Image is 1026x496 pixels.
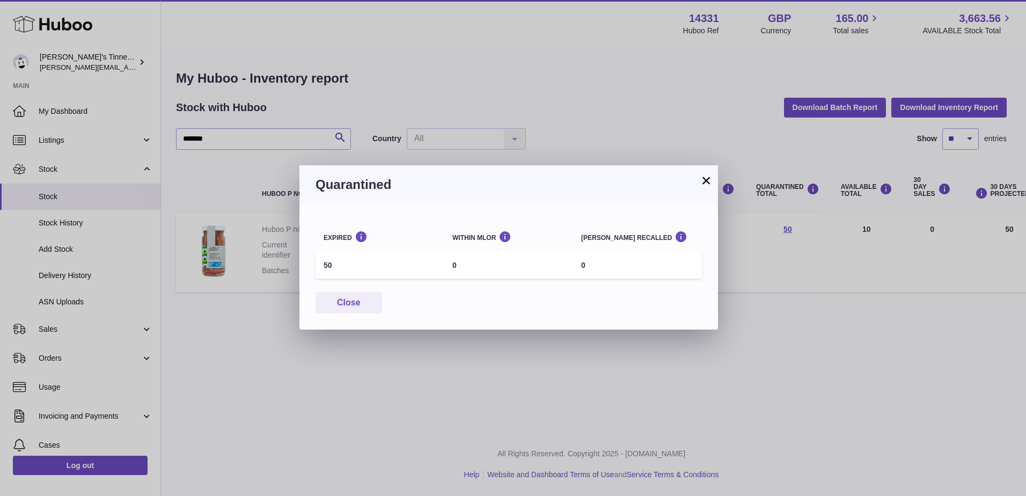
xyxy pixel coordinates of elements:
td: 50 [316,252,444,279]
td: 0 [444,252,573,279]
div: Expired [324,231,436,241]
div: [PERSON_NAME] recalled [581,231,694,241]
button: Close [316,292,382,314]
h3: Quarantined [316,176,702,193]
div: Within MLOR [452,231,565,241]
td: 0 [573,252,702,279]
button: × [700,174,713,187]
